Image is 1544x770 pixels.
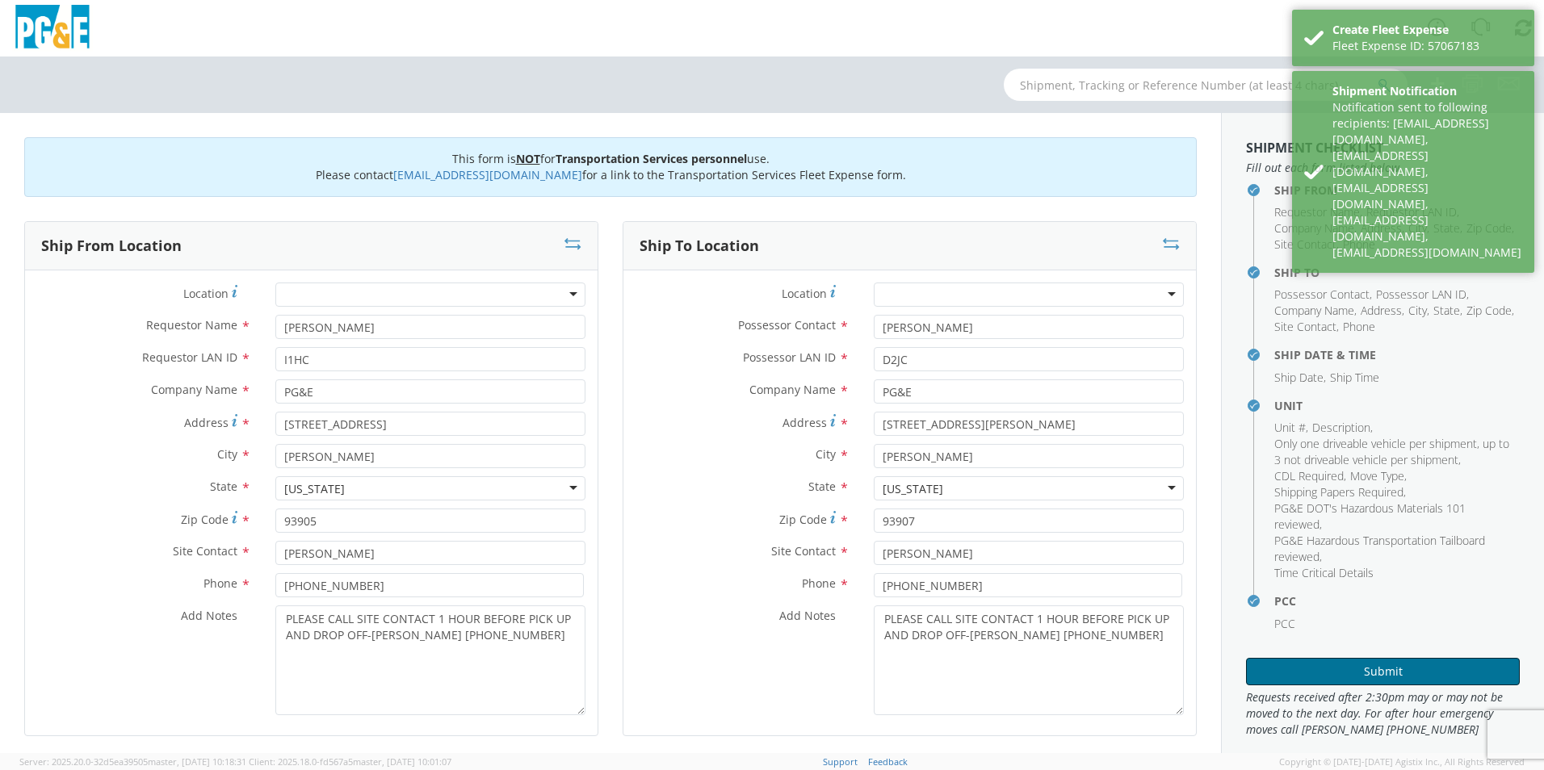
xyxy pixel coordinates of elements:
[1274,287,1370,302] span: Possessor Contact
[1274,303,1357,319] li: ,
[284,481,345,497] div: [US_STATE]
[640,238,759,254] h3: Ship To Location
[393,167,582,182] a: [EMAIL_ADDRESS][DOMAIN_NAME]
[1274,436,1516,468] li: ,
[1274,595,1520,607] h4: PCC
[1274,220,1354,236] span: Company Name
[183,286,229,301] span: Location
[1274,500,1516,533] li: ,
[1246,689,1520,738] span: Requests received after 2:30pm may or may not be moved to the next day. For after hour emergency ...
[1274,184,1520,196] h4: Ship From
[779,608,836,623] span: Add Notes
[1274,236,1336,252] span: Site Contact
[1433,303,1460,318] span: State
[1274,400,1520,412] h4: Unit
[146,317,237,333] span: Requestor Name
[1376,287,1466,302] span: Possessor LAN ID
[184,415,229,430] span: Address
[816,446,836,462] span: City
[249,755,451,768] span: Client: 2025.18.0-fd567a5
[782,286,827,301] span: Location
[1330,370,1379,385] span: Ship Time
[749,382,836,397] span: Company Name
[1274,266,1520,278] h4: Ship To
[802,575,836,591] span: Phone
[24,137,1197,197] div: This form is for use. Please contact for a link to the Transportation Services Fleet Expense form.
[1274,533,1485,564] span: PG&E Hazardous Transportation Tailboard reviewed
[210,479,237,494] span: State
[1274,484,1406,500] li: ,
[1332,22,1522,38] div: Create Fleet Expense
[1274,420,1308,436] li: ,
[1274,370,1324,385] span: Ship Date
[1274,500,1466,532] span: PG&E DOT's Hazardous Materials 101 reviewed
[823,755,858,768] a: Support
[1274,236,1339,253] li: ,
[1274,349,1520,361] h4: Ship Date & Time
[868,755,908,768] a: Feedback
[883,481,943,497] div: [US_STATE]
[782,415,827,430] span: Address
[1312,420,1370,435] span: Description
[1246,160,1520,176] span: Fill out each form listed below
[771,543,836,559] span: Site Contact
[1332,38,1522,54] div: Fleet Expense ID: 57067183
[1466,303,1512,318] span: Zip Code
[1274,533,1516,565] li: ,
[1279,755,1525,768] span: Copyright © [DATE]-[DATE] Agistix Inc., All Rights Reserved
[1274,616,1295,631] span: PCC
[353,755,451,768] span: master, [DATE] 10:01:07
[181,608,237,623] span: Add Notes
[1361,303,1404,319] li: ,
[1350,468,1407,484] li: ,
[1274,420,1306,435] span: Unit #
[173,543,237,559] span: Site Contact
[779,512,827,527] span: Zip Code
[1274,319,1339,335] li: ,
[41,238,182,254] h3: Ship From Location
[1361,303,1402,318] span: Address
[181,512,229,527] span: Zip Code
[148,755,246,768] span: master, [DATE] 10:18:31
[1433,303,1462,319] li: ,
[1274,303,1354,318] span: Company Name
[1274,319,1336,334] span: Site Contact
[1274,565,1374,580] span: Time Critical Details
[1274,468,1344,483] span: CDL Required
[19,755,246,768] span: Server: 2025.20.0-32d5ea39505
[1246,139,1383,157] strong: Shipment Checklist
[738,317,836,333] span: Possessor Contact
[1376,287,1469,303] li: ,
[142,349,237,365] span: Requestor LAN ID
[556,151,747,166] b: Transportation Services personnel
[1274,484,1403,500] span: Shipping Papers Required
[12,5,93,52] img: pge-logo-06675f144f4cfa6a6814.png
[1274,436,1509,467] span: Only one driveable vehicle per shipment, up to 3 not driveable vehicle per shipment
[1274,220,1357,236] li: ,
[516,151,540,166] u: NOT
[1408,303,1429,319] li: ,
[1466,303,1514,319] li: ,
[203,575,237,591] span: Phone
[1332,99,1522,261] div: Notification sent to following recipients: [EMAIL_ADDRESS][DOMAIN_NAME],[EMAIL_ADDRESS][DOMAIN_NA...
[743,349,836,365] span: Possessor LAN ID
[808,479,836,494] span: State
[217,446,237,462] span: City
[151,382,237,397] span: Company Name
[1332,83,1522,99] div: Shipment Notification
[1274,204,1362,220] li: ,
[1246,658,1520,685] button: Submit
[1004,69,1408,101] input: Shipment, Tracking or Reference Number (at least 4 chars)
[1408,303,1427,318] span: City
[1274,468,1346,484] li: ,
[1274,204,1360,220] span: Requestor Name
[1343,319,1375,334] span: Phone
[1274,370,1326,386] li: ,
[1274,287,1372,303] li: ,
[1312,420,1373,436] li: ,
[1350,468,1404,483] span: Move Type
